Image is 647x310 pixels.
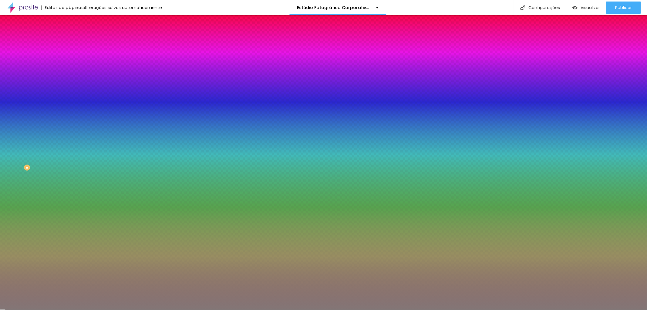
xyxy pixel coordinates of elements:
font: Editor de páginas [45,5,84,11]
font: Visualizar [581,5,600,11]
font: Configurações [528,5,560,11]
button: Publicar [606,2,641,14]
img: view-1.svg [572,5,578,10]
font: Alterações salvas automaticamente [84,5,162,11]
font: Publicar [615,5,632,11]
button: Visualizar [566,2,606,14]
font: Estúdio Fotográfico Corporativo em [GEOGRAPHIC_DATA] [297,5,427,11]
img: Ícone [520,5,525,10]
